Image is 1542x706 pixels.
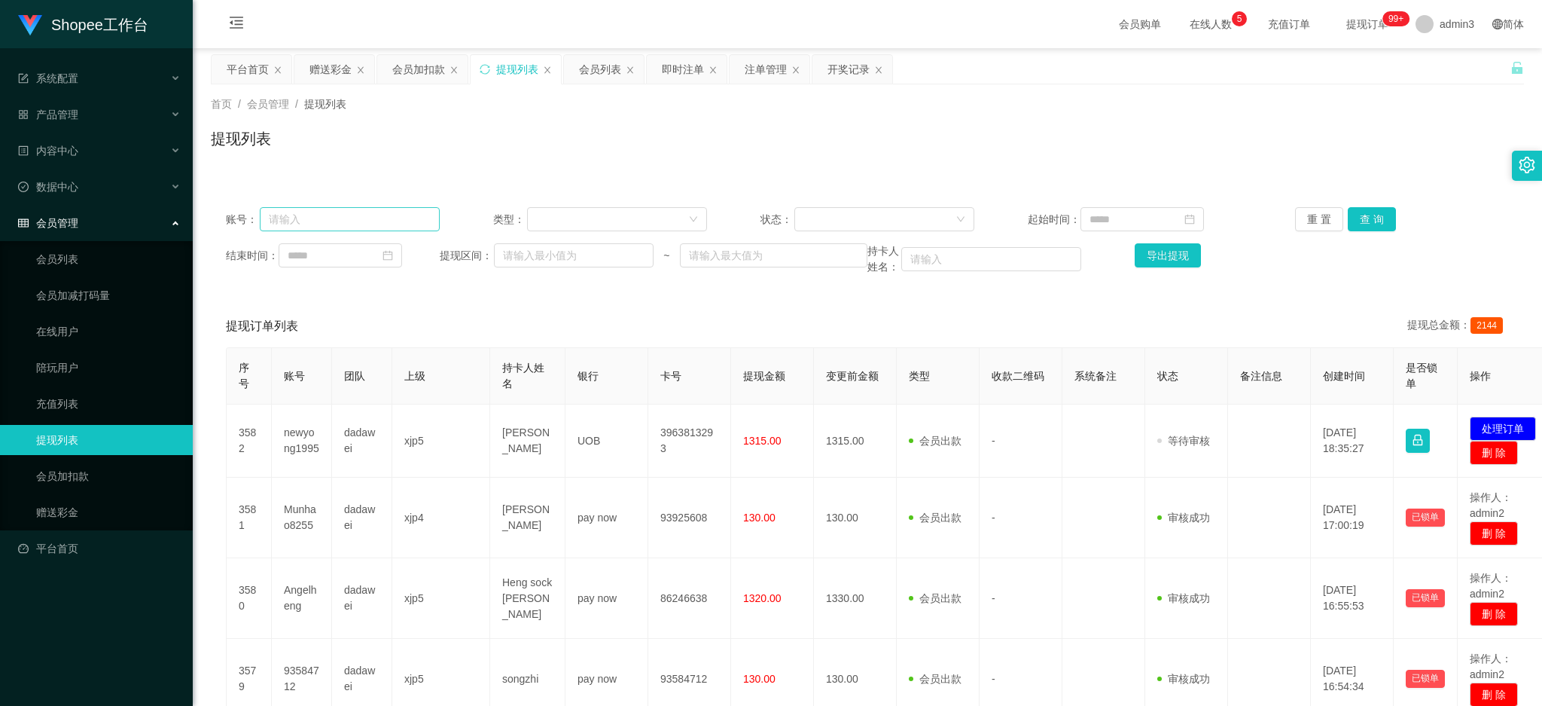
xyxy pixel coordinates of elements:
[490,405,565,478] td: [PERSON_NAME]
[1510,61,1524,75] i: 图标: unlock
[272,478,332,558] td: Munhao8255
[1470,417,1536,441] button: 处理订单
[392,558,490,639] td: xjp5
[36,316,181,347] a: 在线用户
[1311,558,1394,639] td: [DATE] 16:55:53
[227,558,272,639] td: 3580
[440,248,494,264] span: 提现区间：
[743,370,785,382] span: 提现金额
[743,673,776,685] span: 130.00
[304,98,346,110] span: 提现列表
[814,405,897,478] td: 1315.00
[295,98,298,110] span: /
[1519,157,1535,173] i: 图标: setting
[490,558,565,639] td: Heng sock [PERSON_NAME]
[992,592,995,604] span: -
[1135,243,1201,267] button: 导出提现
[565,558,648,639] td: pay now
[709,66,718,75] i: 图标: close
[760,212,794,228] span: 状态：
[1406,589,1445,607] button: 已锁单
[18,181,78,193] span: 数据中心
[1470,602,1518,626] button: 删 除
[494,243,654,267] input: 请输入最小值为
[227,478,272,558] td: 3581
[1407,317,1509,335] div: 提现总金额：
[309,55,352,84] div: 赠送彩金
[1237,11,1242,26] p: 5
[238,98,241,110] span: /
[1323,370,1365,382] span: 创建时间
[1470,441,1518,465] button: 删 除
[660,370,681,382] span: 卡号
[18,15,42,36] img: logo.9652507e.png
[909,673,961,685] span: 会员出款
[18,108,78,121] span: 产品管理
[743,512,776,524] span: 130.00
[648,405,731,478] td: 3963813293
[404,370,425,382] span: 上级
[1406,362,1437,390] span: 是否锁单
[1157,592,1210,604] span: 审核成功
[18,109,29,120] i: 图标: appstore-o
[18,145,29,156] i: 图标: profile
[1182,19,1239,29] span: 在线人数
[874,66,883,75] i: 图标: close
[1406,509,1445,527] button: 已锁单
[449,66,459,75] i: 图标: close
[493,212,527,228] span: 类型：
[565,405,648,478] td: UOB
[496,55,538,84] div: 提现列表
[1470,491,1512,519] span: 操作人：admin2
[689,215,698,225] i: 图标: down
[1470,521,1518,546] button: 删 除
[680,243,867,267] input: 请输入最大值为
[227,405,272,478] td: 3582
[36,280,181,310] a: 会员加减打码量
[1295,207,1343,231] button: 重 置
[992,673,995,685] span: -
[1339,19,1396,29] span: 提现订单
[909,435,961,447] span: 会员出款
[284,370,305,382] span: 账号
[36,353,181,383] a: 陪玩用户
[654,248,680,264] span: ~
[1470,653,1512,680] span: 操作人：admin2
[1260,19,1318,29] span: 充值订单
[18,217,78,229] span: 会员管理
[1470,370,1491,382] span: 操作
[1492,19,1503,29] i: 图标: global
[745,55,787,84] div: 注单管理
[1406,429,1430,453] button: 图标: lock
[392,405,490,478] td: xjp5
[662,55,704,84] div: 即时注单
[392,478,490,558] td: xjp4
[36,497,181,527] a: 赠送彩金
[826,370,879,382] span: 变更前金额
[992,435,995,447] span: -
[392,55,445,84] div: 会员加扣款
[260,207,440,231] input: 请输入
[490,478,565,558] td: [PERSON_NAME]
[36,461,181,491] a: 会员加扣款
[36,244,181,274] a: 会员列表
[247,98,289,110] span: 会员管理
[1348,207,1396,231] button: 查 询
[1074,370,1117,382] span: 系统备注
[867,243,901,275] span: 持卡人姓名：
[992,370,1044,382] span: 收款二维码
[577,370,599,382] span: 银行
[332,558,392,639] td: dadawei
[382,250,393,261] i: 图标: calendar
[579,55,621,84] div: 会员列表
[226,317,298,335] span: 提现订单列表
[814,558,897,639] td: 1330.00
[36,389,181,419] a: 充值列表
[332,478,392,558] td: dadawei
[239,362,249,390] span: 序号
[272,558,332,639] td: Angelheng
[356,66,365,75] i: 图标: close
[18,18,148,30] a: Shopee工作台
[18,218,29,228] i: 图标: table
[909,592,961,604] span: 会员出款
